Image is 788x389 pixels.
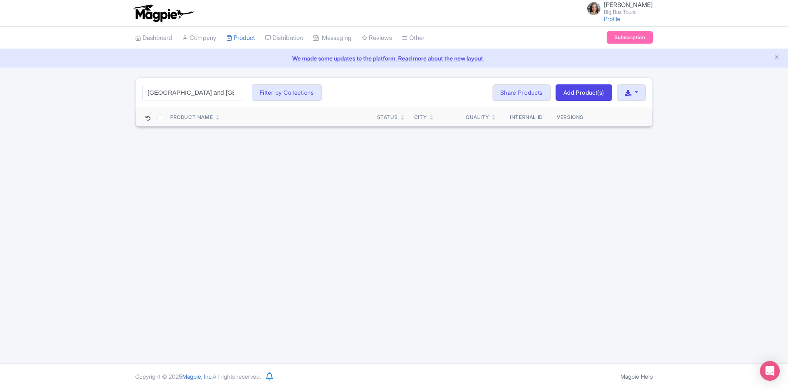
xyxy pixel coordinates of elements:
[587,2,600,15] img: jfp7o2nd6rbrsspqilhl.jpg
[130,372,266,381] div: Copyright © 2025 All rights reserved.
[774,53,780,63] button: Close announcement
[5,54,783,63] a: We made some updates to the platform. Read more about the new layout
[226,27,255,49] a: Product
[582,2,653,15] a: [PERSON_NAME] Big Bus Tours
[620,373,653,380] a: Magpie Help
[604,15,620,22] a: Profile
[170,114,213,121] div: Product Name
[760,361,780,381] div: Open Intercom Messenger
[182,27,216,49] a: Company
[414,114,427,121] div: City
[265,27,303,49] a: Distribution
[550,107,591,126] th: Versions
[182,373,213,380] span: Magpie, Inc.
[252,84,322,101] button: Filter by Collections
[313,27,352,49] a: Messaging
[377,114,398,121] div: Status
[607,31,653,44] a: Subscription
[466,114,489,121] div: Quality
[492,84,551,101] a: Share Products
[604,1,653,9] span: [PERSON_NAME]
[142,85,245,100] input: Search product name, city, or interal id
[361,27,392,49] a: Reviews
[502,107,550,126] th: Internal ID
[135,27,172,49] a: Dashboard
[556,84,612,101] a: Add Product(s)
[604,9,653,15] small: Big Bus Tours
[402,27,424,49] a: Other
[131,4,195,22] img: logo-ab69f6fb50320c5b225c76a69d11143b.png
